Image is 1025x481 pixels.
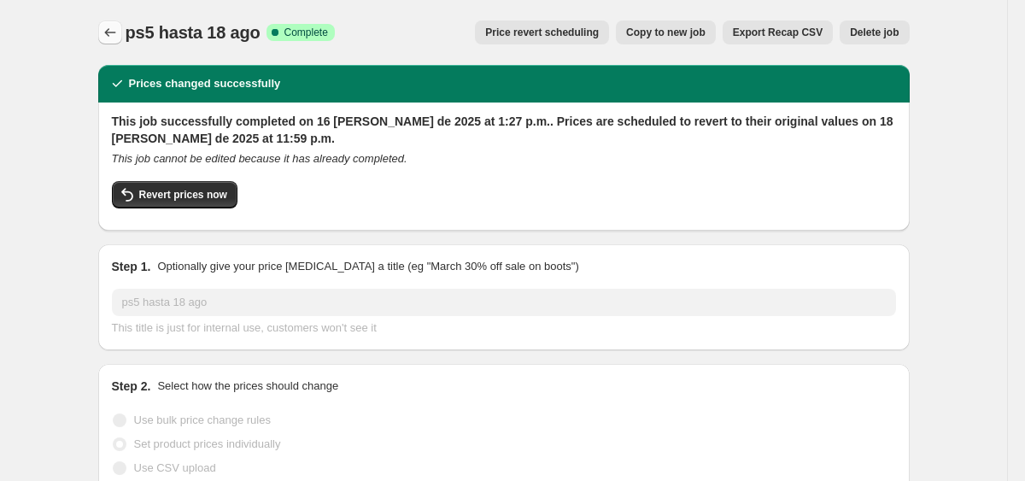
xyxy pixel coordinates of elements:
[134,461,216,474] span: Use CSV upload
[112,321,377,334] span: This title is just for internal use, customers won't see it
[840,21,909,44] button: Delete job
[98,21,122,44] button: Price change jobs
[129,75,281,92] h2: Prices changed successfully
[134,437,281,450] span: Set product prices individually
[626,26,706,39] span: Copy to new job
[112,289,896,316] input: 30% off holiday sale
[723,21,833,44] button: Export Recap CSV
[126,23,261,42] span: ps5 hasta 18 ago
[475,21,609,44] button: Price revert scheduling
[850,26,899,39] span: Delete job
[284,26,327,39] span: Complete
[112,181,237,208] button: Revert prices now
[112,378,151,395] h2: Step 2.
[112,258,151,275] h2: Step 1.
[112,113,896,147] h2: This job successfully completed on 16 [PERSON_NAME] de 2025 at 1:27 p.m.. Prices are scheduled to...
[157,378,338,395] p: Select how the prices should change
[157,258,578,275] p: Optionally give your price [MEDICAL_DATA] a title (eg "March 30% off sale on boots")
[733,26,823,39] span: Export Recap CSV
[112,152,407,165] i: This job cannot be edited because it has already completed.
[485,26,599,39] span: Price revert scheduling
[139,188,227,202] span: Revert prices now
[134,414,271,426] span: Use bulk price change rules
[616,21,716,44] button: Copy to new job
